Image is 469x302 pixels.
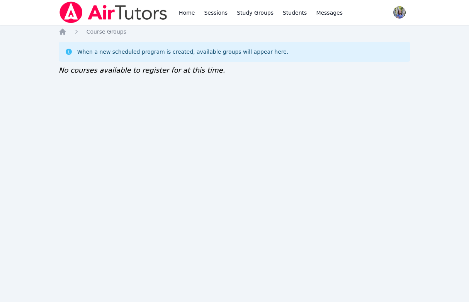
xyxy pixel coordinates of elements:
div: When a new scheduled program is created, available groups will appear here. [77,48,289,56]
span: Messages [316,9,343,17]
a: Course Groups [87,28,126,36]
span: No courses available to register for at this time. [59,66,225,74]
nav: Breadcrumb [59,28,411,36]
span: Course Groups [87,29,126,35]
img: Air Tutors [59,2,168,23]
